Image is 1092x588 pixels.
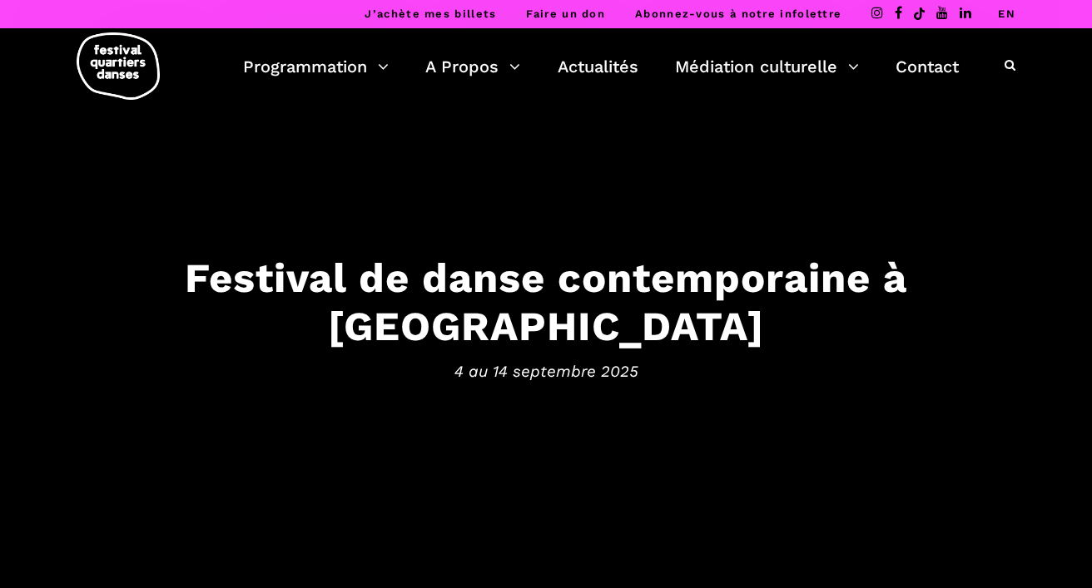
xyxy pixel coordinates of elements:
a: EN [998,7,1015,20]
a: Abonnez-vous à notre infolettre [635,7,841,20]
a: Actualités [558,52,638,81]
h3: Festival de danse contemporaine à [GEOGRAPHIC_DATA] [30,253,1062,351]
span: 4 au 14 septembre 2025 [30,359,1062,384]
a: Contact [896,52,959,81]
a: J’achète mes billets [365,7,496,20]
a: Faire un don [526,7,605,20]
a: Médiation culturelle [675,52,859,81]
a: Programmation [243,52,389,81]
a: A Propos [425,52,520,81]
img: logo-fqd-med [77,32,160,100]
